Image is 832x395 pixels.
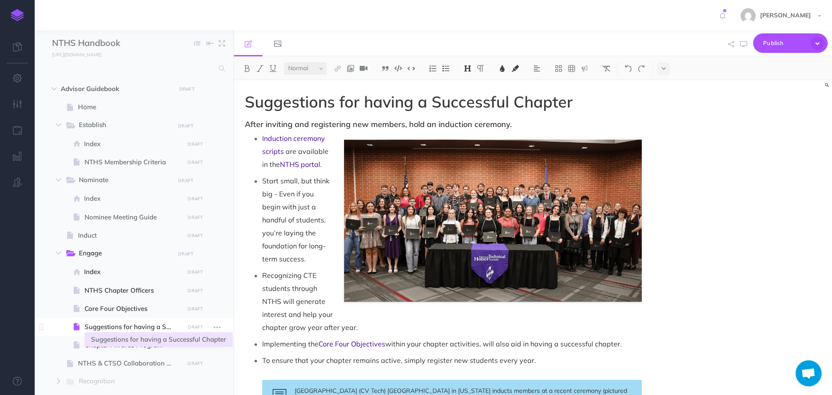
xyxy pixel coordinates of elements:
img: Text color button [498,65,506,72]
img: Italic button [256,65,264,72]
input: Search [52,61,214,76]
span: Core Four Objectives [84,304,182,314]
small: DRAFT [188,324,203,330]
span: Recognition [79,376,169,387]
small: DRAFT [178,123,193,129]
button: DRAFT [185,340,206,350]
span: Suggestions for having a Successful Chapter [84,322,182,332]
span: Engage [79,248,169,259]
a: NTHS portal [280,160,320,169]
span: Chapter Awards Program [84,340,182,350]
small: DRAFT [188,269,203,275]
span: Home [78,102,182,112]
a: Core Four Objectives [318,340,385,348]
button: DRAFT [176,84,198,94]
img: Callout dropdown menu button [581,65,588,72]
img: Text background color button [511,65,519,72]
span: NTHS & CTSO Collaboration Guide [78,358,182,369]
img: Add image button [347,65,354,72]
span: Index [84,139,182,149]
img: Create table button [568,65,575,72]
img: Unordered list button [442,65,450,72]
small: DRAFT [188,233,203,238]
span: Induct [78,230,182,241]
small: DRAFT [188,141,203,147]
span: Implementing the [262,340,318,348]
button: DRAFT [185,286,206,296]
div: Open chat [796,360,822,386]
small: DRAFT [178,251,193,257]
img: Link button [334,65,341,72]
span: . [320,160,322,169]
button: DRAFT [185,139,206,149]
span: To ensure that your chapter remains active, simply register new students every year. [262,356,536,365]
button: DRAFT [175,121,197,131]
small: DRAFT [188,160,203,165]
img: Clear styles button [602,65,610,72]
button: DRAFT [185,267,206,277]
small: DRAFT [188,343,203,348]
button: DRAFT [185,157,206,167]
img: Redo [637,65,645,72]
button: DRAFT [175,176,197,186]
button: DRAFT [185,322,206,332]
span: Nominate [79,175,169,186]
a: Induction ceremony scripts [262,134,327,156]
button: DRAFT [185,231,206,241]
img: Bold button [243,65,251,72]
small: DRAFT [178,178,193,183]
small: DRAFT [188,196,203,202]
span: Index [84,193,182,204]
small: DRAFT [188,288,203,294]
img: Blockquote button [381,65,389,72]
span: are available in the [262,147,330,169]
button: Publish [753,33,828,53]
img: Headings dropdown button [464,65,471,72]
input: Documentation Name [52,37,154,50]
span: Start small, but think big - Even if you begin with just a handful of students, you’re laying the... [262,176,331,263]
button: DRAFT [175,249,197,259]
img: Undo [624,65,632,72]
button: DRAFT [185,212,206,222]
img: e15ca27c081d2886606c458bc858b488.jpg [741,8,756,23]
img: Paragraph button [477,65,484,72]
span: Index [84,267,182,277]
small: DRAFT [179,86,195,92]
span: Suggestions for having a Successful Chapter [245,92,573,111]
span: within your chapter activities, will also aid in having a successful chapter. [385,340,622,348]
small: DRAFT [188,215,203,220]
span: Publish [763,36,806,50]
span: Recognizing CTE students through NTHS will generate interest and help your chapter grow year afte... [262,271,358,332]
span: Advisor Guidebook [61,84,171,94]
span: [PERSON_NAME] [756,11,815,19]
button: DRAFT [185,359,206,369]
img: Underline button [269,65,277,72]
img: Alignment dropdown menu button [533,65,541,72]
small: DRAFT [188,361,203,366]
img: Code block button [394,65,402,72]
img: Ordered list button [429,65,437,72]
span: NTHS Chapter Officers [84,285,182,296]
button: DRAFT [185,194,206,204]
a: [URL][DOMAIN_NAME] [35,50,110,59]
img: Inline code button [407,65,415,72]
small: [URL][DOMAIN_NAME] [52,52,101,58]
button: DRAFT [185,304,206,314]
img: logo-mark.svg [11,9,24,21]
span: Establish [79,120,169,131]
span: Nominee Meeting Guide [84,212,182,222]
span: NTHS Membership Criteria [84,157,182,167]
small: DRAFT [188,306,203,312]
img: Add video button [360,65,367,72]
span: After inviting and registering new members, hold an induction ceremony. [245,119,512,129]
